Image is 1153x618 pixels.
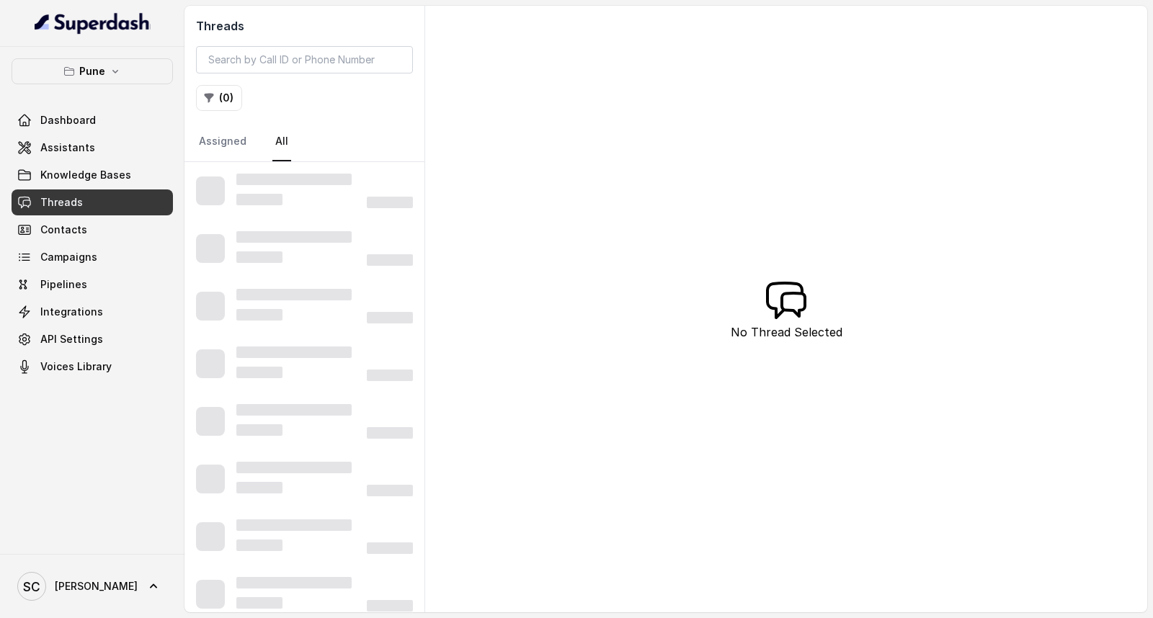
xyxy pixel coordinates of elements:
a: Knowledge Bases [12,162,173,188]
span: Campaigns [40,250,97,264]
img: light.svg [35,12,151,35]
span: Assistants [40,140,95,155]
span: Voices Library [40,359,112,374]
input: Search by Call ID or Phone Number [196,46,413,73]
a: Contacts [12,217,173,243]
p: No Thread Selected [731,323,842,341]
span: Integrations [40,305,103,319]
button: Pune [12,58,173,84]
span: Knowledge Bases [40,168,131,182]
a: Voices Library [12,354,173,380]
a: Campaigns [12,244,173,270]
text: SC [23,579,40,594]
a: Pipelines [12,272,173,297]
a: [PERSON_NAME] [12,566,173,606]
span: Pipelines [40,277,87,292]
span: API Settings [40,332,103,346]
a: Threads [12,189,173,215]
a: Integrations [12,299,173,325]
span: Dashboard [40,113,96,127]
a: Assistants [12,135,173,161]
span: Contacts [40,223,87,237]
h2: Threads [196,17,413,35]
p: Pune [79,63,105,80]
a: API Settings [12,326,173,352]
span: Threads [40,195,83,210]
button: (0) [196,85,242,111]
span: [PERSON_NAME] [55,579,138,594]
a: All [272,122,291,161]
nav: Tabs [196,122,413,161]
a: Assigned [196,122,249,161]
a: Dashboard [12,107,173,133]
